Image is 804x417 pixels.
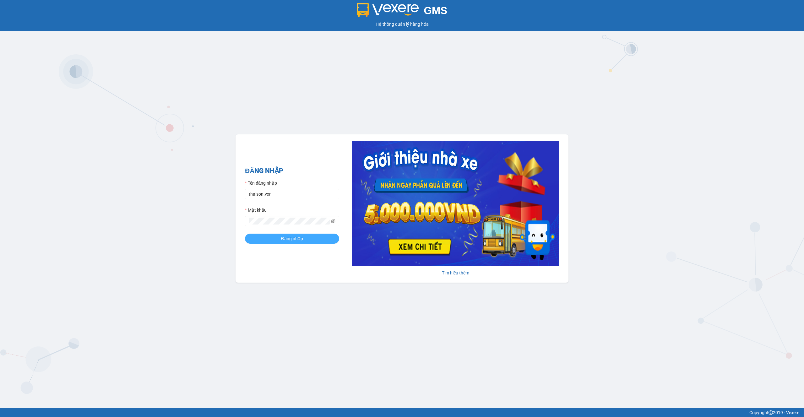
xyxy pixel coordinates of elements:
[769,410,773,415] span: copyright
[245,166,339,176] h2: ĐĂNG NHẬP
[357,3,419,17] img: logo 2
[5,409,799,416] div: Copyright 2019 - Vexere
[281,235,303,242] span: Đăng nhập
[424,5,447,16] span: GMS
[245,189,339,199] input: Tên đăng nhập
[2,21,802,28] div: Hệ thống quản lý hàng hóa
[357,9,448,14] a: GMS
[352,269,559,276] div: Tìm hiểu thêm
[352,141,559,266] img: banner-0
[245,207,267,214] label: Mật khẩu
[245,234,339,244] button: Đăng nhập
[331,219,335,223] span: eye-invisible
[245,180,277,187] label: Tên đăng nhập
[249,218,330,225] input: Mật khẩu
